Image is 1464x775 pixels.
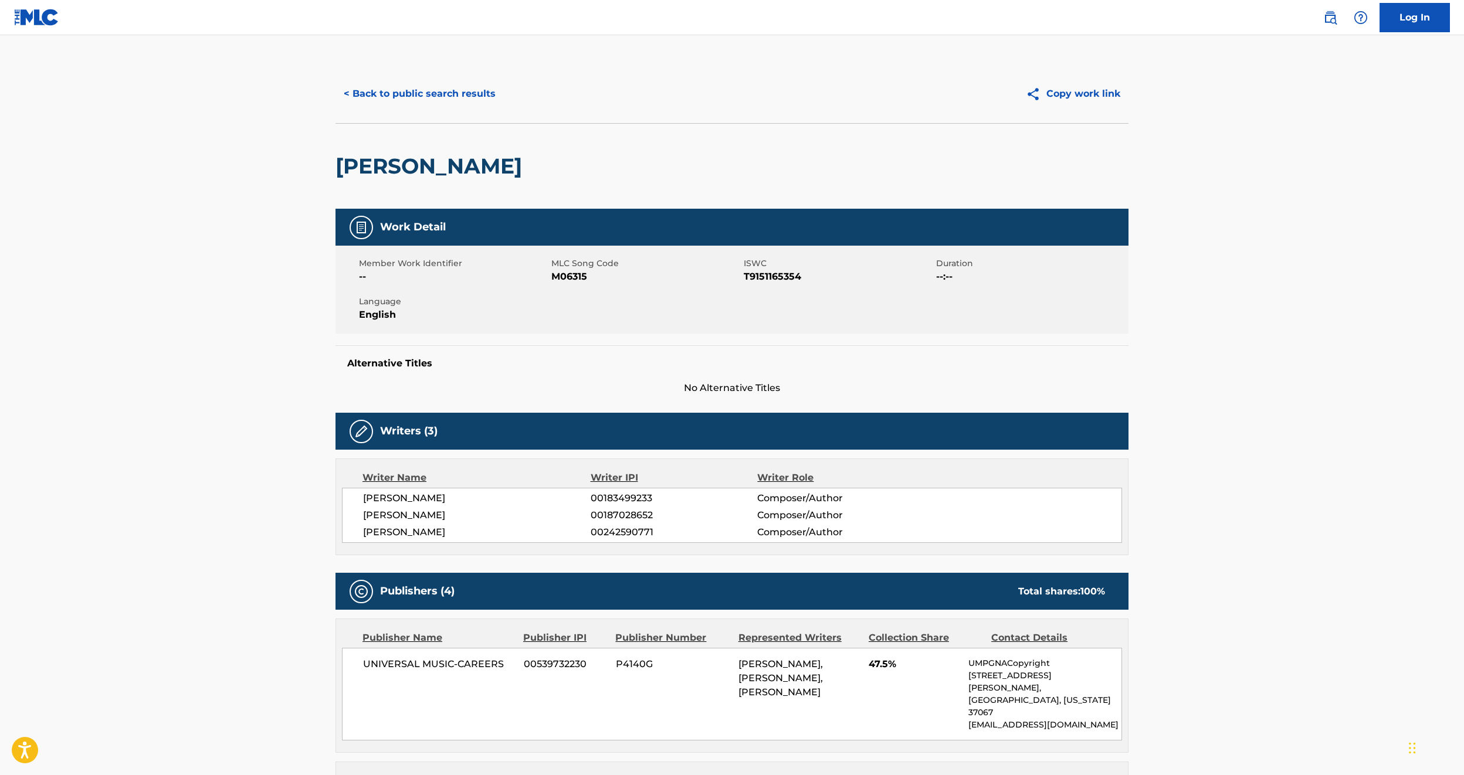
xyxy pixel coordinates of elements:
h5: Work Detail [380,220,446,234]
span: T9151165354 [744,270,933,284]
div: Collection Share [869,631,982,645]
span: Member Work Identifier [359,257,548,270]
h2: [PERSON_NAME] [335,153,528,179]
span: -- [359,270,548,284]
div: Drag [1409,730,1416,766]
span: Language [359,295,548,308]
div: Help [1349,6,1372,29]
h5: Alternative Titles [347,358,1117,369]
a: Log In [1380,3,1450,32]
p: [EMAIL_ADDRESS][DOMAIN_NAME] [968,719,1121,731]
div: Total shares: [1018,584,1105,599]
div: Writer Name [362,471,591,485]
span: 00539732230 [524,657,607,671]
span: [PERSON_NAME] [363,508,591,522]
img: Publishers [354,584,368,599]
span: 00187028652 [591,508,757,522]
span: [PERSON_NAME], [PERSON_NAME], [PERSON_NAME] [738,658,823,698]
a: Public Search [1319,6,1342,29]
img: help [1354,11,1368,25]
span: Composer/Author [757,508,909,522]
span: P4140G [616,657,730,671]
button: Copy work link [1018,79,1128,108]
span: UNIVERSAL MUSIC-CAREERS [363,657,515,671]
span: Composer/Author [757,491,909,505]
p: UMPGNACopyright [968,657,1121,669]
iframe: Chat Widget [1405,719,1464,775]
div: Publisher IPI [523,631,606,645]
span: Duration [936,257,1126,270]
span: 00183499233 [591,491,757,505]
span: 47.5% [869,657,960,671]
h5: Publishers (4) [380,584,455,598]
h5: Writers (3) [380,424,438,438]
img: MLC Logo [14,9,59,26]
span: M06315 [551,270,741,284]
div: Writer Role [757,471,909,485]
div: Publisher Name [362,631,514,645]
span: MLC Song Code [551,257,741,270]
img: search [1323,11,1337,25]
span: No Alternative Titles [335,381,1128,395]
div: Publisher Number [615,631,729,645]
img: Work Detail [354,220,368,234]
span: --:-- [936,270,1126,284]
span: ISWC [744,257,933,270]
span: [PERSON_NAME] [363,491,591,505]
p: [STREET_ADDRESS][PERSON_NAME], [968,669,1121,694]
span: 00242590771 [591,525,757,539]
span: Composer/Author [757,525,909,539]
button: < Back to public search results [335,79,504,108]
div: Writer IPI [591,471,758,485]
img: Writers [354,424,368,439]
span: English [359,308,548,322]
img: Copy work link [1026,87,1046,101]
span: 100 % [1080,586,1105,597]
p: [GEOGRAPHIC_DATA], [US_STATE] 37067 [968,694,1121,719]
div: Contact Details [991,631,1105,645]
span: [PERSON_NAME] [363,525,591,539]
div: Represented Writers [738,631,860,645]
